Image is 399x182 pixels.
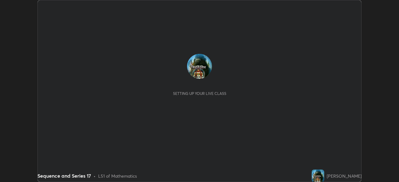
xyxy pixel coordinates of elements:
div: • [94,173,96,179]
img: 53708fd754144695b6ee2f217a54b47e.29189253_3 [312,170,324,182]
div: Sequence and Series 17 [37,172,91,180]
img: 53708fd754144695b6ee2f217a54b47e.29189253_3 [187,54,212,79]
div: Setting up your live class [173,91,226,96]
div: L51 of Mathematics [98,173,137,179]
div: [PERSON_NAME] [327,173,362,179]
